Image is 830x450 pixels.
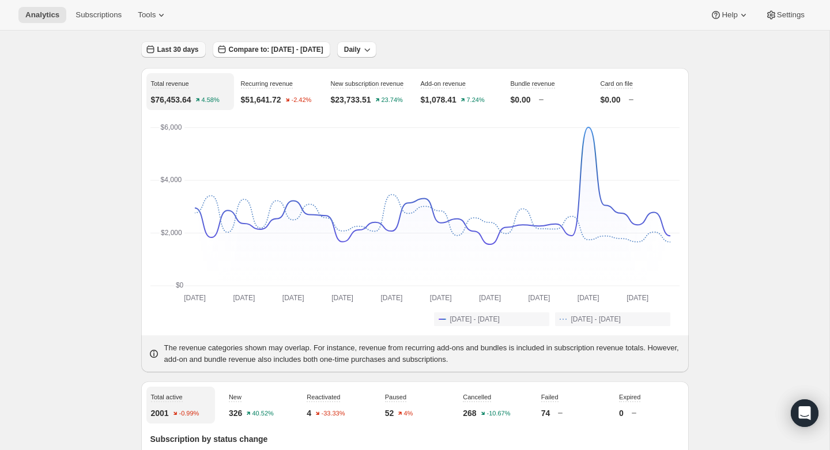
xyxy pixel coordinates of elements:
text: [DATE] [282,294,304,302]
text: 40.52% [252,410,274,417]
text: [DATE] [479,294,501,302]
text: [DATE] [627,294,648,302]
text: [DATE] [380,294,402,302]
p: 4 [307,407,311,419]
text: $2,000 [161,229,182,237]
p: 2001 [151,407,169,419]
button: [DATE] - [DATE] [434,312,549,326]
span: Compare to: [DATE] - [DATE] [229,45,323,54]
span: Cancelled [463,394,491,400]
p: $1,078.41 [421,94,456,105]
button: Analytics [18,7,66,23]
text: -10.67% [486,410,510,417]
span: Total active [151,394,183,400]
text: [DATE] [233,294,255,302]
span: [DATE] - [DATE] [450,315,500,324]
span: Total revenue [151,80,189,87]
span: Last 30 days [157,45,199,54]
button: Tools [131,7,174,23]
p: $76,453.64 [151,94,191,105]
span: New subscription revenue [331,80,404,87]
text: -33.33% [322,410,345,417]
p: 326 [229,407,242,419]
p: Subscription by status change [150,433,680,445]
button: Help [703,7,756,23]
p: 268 [463,407,476,419]
text: 4% [404,410,413,417]
span: Settings [777,10,805,20]
span: Paused [385,394,406,400]
text: [DATE] [331,294,353,302]
button: Compare to: [DATE] - [DATE] [213,41,330,58]
p: $23,733.51 [331,94,371,105]
text: $4,000 [160,176,182,184]
span: New [229,394,242,400]
text: -0.99% [179,410,199,417]
p: 52 [385,407,394,419]
span: Analytics [25,10,59,20]
span: Failed [541,394,559,400]
text: [DATE] [429,294,451,302]
span: Bundle revenue [511,80,555,87]
button: Settings [759,7,812,23]
span: Subscriptions [76,10,122,20]
p: $0.00 [601,94,621,105]
span: [DATE] - [DATE] [571,315,621,324]
span: Reactivated [307,394,340,400]
span: Expired [619,394,640,400]
span: Help [722,10,737,20]
text: $0 [175,281,183,289]
text: 7.24% [466,97,484,104]
span: Recurring revenue [241,80,293,87]
button: [DATE] - [DATE] [555,312,670,326]
p: $51,641.72 [241,94,281,105]
text: [DATE] [184,294,206,302]
text: 23.74% [381,97,403,104]
span: Card on file [601,80,633,87]
p: $0.00 [511,94,531,105]
text: [DATE] [577,294,599,302]
div: Open Intercom Messenger [791,399,818,427]
span: Add-on revenue [421,80,466,87]
span: Daily [344,45,361,54]
text: 4.58% [201,97,219,104]
text: [DATE] [528,294,550,302]
text: -2.42% [291,97,311,104]
text: $6,000 [160,123,182,131]
span: Tools [138,10,156,20]
p: 74 [541,407,550,419]
button: Last 30 days [141,41,206,58]
button: Daily [337,41,377,58]
button: Subscriptions [69,7,129,23]
p: 0 [619,407,624,419]
p: The revenue categories shown may overlap. For instance, revenue from recurring add-ons and bundle... [164,342,682,365]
